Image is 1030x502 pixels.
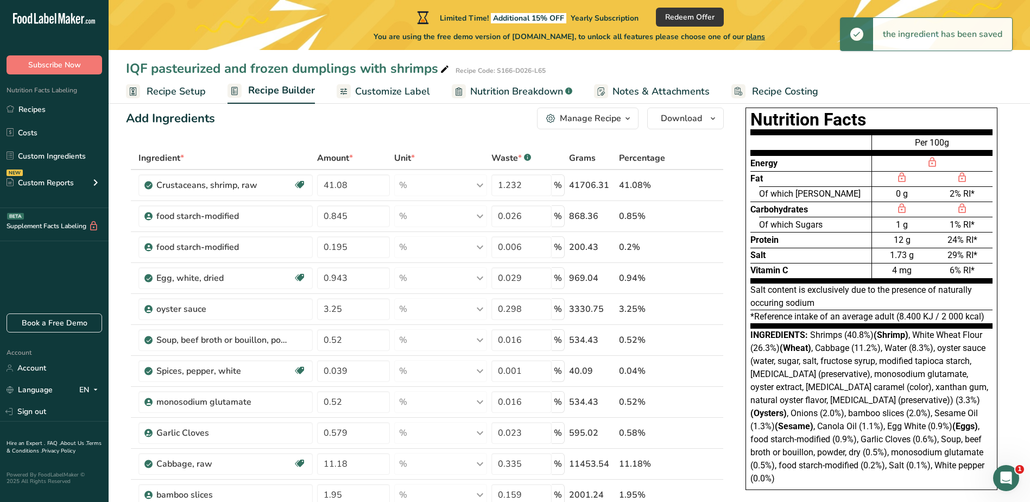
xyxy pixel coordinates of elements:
div: 41706.31 [569,179,615,192]
span: Unit [394,152,415,165]
div: 534.43 [569,334,615,347]
div: the ingredient has been saved [873,18,1012,51]
button: Redeem Offer [656,8,724,27]
div: 200.43 [569,241,615,254]
a: About Us . [60,440,86,447]
button: Subscribe Now [7,55,102,74]
span: Vitamin C [750,265,788,275]
span: 6% RI* [950,265,975,275]
div: Soup, beef broth or bouillon, powder, dry [156,334,292,347]
div: 868.36 [569,210,615,223]
div: 11.18% [619,457,672,470]
a: Terms & Conditions . [7,440,102,455]
span: Ingredient [138,152,184,165]
div: Powered By FoodLabelMaker © 2025 All Rights Reserved [7,472,102,485]
div: oyster sauce [156,303,292,316]
div: 12 g [872,232,932,247]
div: 0.52% [619,396,672,409]
span: Download [661,112,702,125]
div: EN [79,384,102,397]
a: Privacy Policy [42,447,75,455]
span: 2% RI* [950,189,975,199]
div: Recipe Code: S166-D026-L65 [456,66,546,76]
a: Recipe Setup [126,79,206,104]
span: Additional 15% OFF [491,13,566,23]
b: (Oysters) [750,408,787,418]
span: 24% RI* [947,235,977,245]
div: Cabbage, raw [156,457,292,470]
div: Waste [491,152,531,165]
div: Limited Time! [415,11,639,24]
span: 29% RI* [947,250,977,260]
div: 0 g [872,186,932,202]
div: 4 mg [872,263,932,278]
div: 0.58% [619,426,672,440]
div: Egg, white, dried [156,272,292,285]
span: Nutrition Breakdown [470,84,563,99]
span: Yearly Subscription [571,13,639,23]
div: BETA [7,213,24,219]
div: 11453.54 [569,457,615,470]
span: Energy [750,158,778,168]
span: 1 [1015,465,1024,474]
b: (Sesame) [775,421,813,431]
div: *Reference intake of an average adult (8.400 KJ / 2 000 kcal) [750,310,993,329]
b: (Eggs) [952,421,978,431]
div: Manage Recipe [560,112,621,125]
div: bamboo slices [156,488,292,501]
a: Language [7,380,53,399]
h1: Nutrition Facts [750,112,993,127]
span: Ingredients: [750,330,808,340]
span: Fat [750,173,763,184]
a: Notes & Attachments [594,79,710,104]
div: Salt content is exclusively due to the presence of naturally occuring sodium [750,284,993,310]
b: (Shrimp) [874,330,908,340]
div: 41.08% [619,179,672,192]
span: Protein [750,235,779,245]
div: Spices, pepper, white [156,365,292,378]
span: You are using the free demo version of [DOMAIN_NAME], to unlock all features please choose one of... [374,31,765,42]
div: 3.25% [619,303,672,316]
div: monosodium glutamate [156,396,292,409]
span: Customize Label [355,84,430,99]
a: Book a Free Demo [7,313,102,332]
a: Hire an Expert . [7,440,45,447]
span: Percentage [619,152,665,165]
span: 1% RI* [950,219,975,230]
div: 3330.75 [569,303,615,316]
span: Of which [PERSON_NAME] [759,189,861,199]
div: 0.85% [619,210,672,223]
span: Redeem Offer [665,11,715,23]
div: 1.95% [619,488,672,501]
div: 534.43 [569,396,615,409]
button: Download [647,108,724,129]
div: Per 100g [872,135,993,155]
span: Salt [750,250,766,260]
div: Garlic Cloves [156,426,292,440]
b: (Wheat) [780,343,811,353]
div: IQF pasteurized and frozen dumplings with shrimps [126,59,451,78]
div: food starch-modified [156,210,292,223]
span: Carbohydrates [750,204,808,215]
span: Amount [317,152,353,165]
div: 1 g [872,217,932,232]
div: 0.52% [619,334,672,347]
span: Shrimps (40.8%) , White Wheat Flour (26.3%) , Cabbage (11.2%), Water (8.3%), oyster sauce (water,... [750,330,988,484]
div: Add Ingredients [126,110,215,128]
span: Recipe Setup [147,84,206,99]
div: Crustaceans, shrimp, raw [156,179,292,192]
span: Recipe Costing [752,84,818,99]
span: Subscribe Now [28,59,81,71]
iframe: Intercom live chat [993,465,1019,491]
a: FAQ . [47,440,60,447]
span: Grams [569,152,596,165]
div: 2001.24 [569,488,615,501]
a: Recipe Builder [228,78,315,104]
div: 0.04% [619,365,672,378]
button: Manage Recipe [537,108,639,129]
a: Nutrition Breakdown [452,79,572,104]
div: NEW [7,170,23,176]
div: 0.2% [619,241,672,254]
div: 1.73 g [872,248,932,263]
div: Custom Reports [7,177,74,189]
